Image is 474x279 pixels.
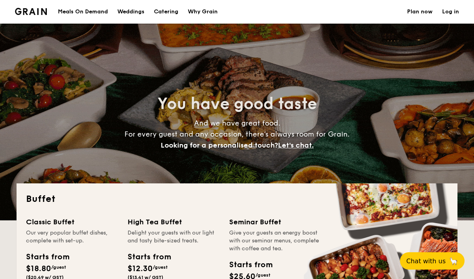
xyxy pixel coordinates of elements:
[161,141,278,150] span: Looking for a personalised touch?
[256,272,270,278] span: /guest
[15,8,47,15] a: Logotype
[124,119,350,150] span: And we have great food. For every guest and any occasion, there’s always room for Grain.
[229,229,321,253] div: Give your guests an energy boost with our seminar menus, complete with coffee and tea.
[406,257,446,265] span: Chat with us
[128,216,220,227] div: High Tea Buffet
[128,229,220,245] div: Delight your guests with our light and tasty bite-sized treats.
[229,216,321,227] div: Seminar Buffet
[26,251,69,263] div: Starts from
[400,252,465,270] button: Chat with us🦙
[51,264,66,270] span: /guest
[26,193,448,205] h2: Buffet
[26,264,51,273] span: $18.80
[128,264,153,273] span: $12.30
[449,257,458,266] span: 🦙
[26,229,118,245] div: Our very popular buffet dishes, complete with set-up.
[15,8,47,15] img: Grain
[157,94,317,113] span: You have good taste
[229,259,272,271] div: Starts from
[128,251,170,263] div: Starts from
[278,141,314,150] span: Let's chat.
[153,264,168,270] span: /guest
[26,216,118,227] div: Classic Buffet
